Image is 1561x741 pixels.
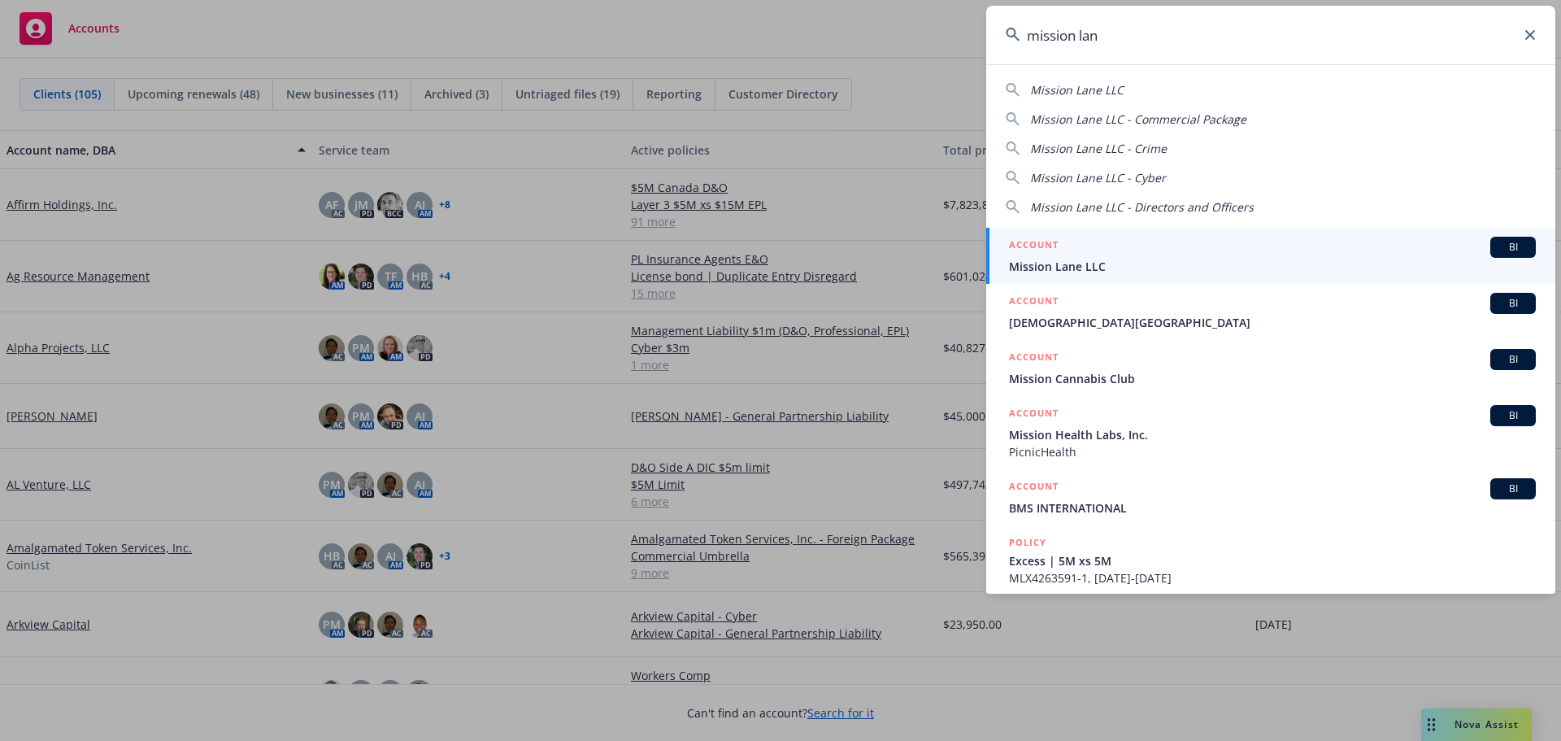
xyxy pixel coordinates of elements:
span: BI [1497,482,1529,496]
span: BI [1497,408,1529,423]
span: Mission Lane LLC [1009,258,1536,275]
h5: ACCOUNT [1009,293,1059,312]
span: Mission Health Labs, Inc. [1009,426,1536,443]
span: Mission Lane LLC - Crime [1030,141,1167,156]
a: ACCOUNTBIMission Cannabis Club [986,340,1555,396]
a: ACCOUNTBIMission Health Labs, Inc.PicnicHealth [986,396,1555,469]
h5: POLICY [1009,534,1046,551]
a: POLICYExcess | 5M xs 5MMLX4263591-1, [DATE]-[DATE] [986,525,1555,595]
input: Search... [986,6,1555,64]
a: ACCOUNTBIMission Lane LLC [986,228,1555,284]
span: BMS INTERNATIONAL [1009,499,1536,517]
span: BI [1497,352,1529,367]
h5: ACCOUNT [1009,349,1059,368]
span: [DEMOGRAPHIC_DATA][GEOGRAPHIC_DATA] [1009,314,1536,331]
h5: ACCOUNT [1009,478,1059,498]
span: Mission Cannabis Club [1009,370,1536,387]
span: Mission Lane LLC - Commercial Package [1030,111,1246,127]
span: Mission Lane LLC - Cyber [1030,170,1166,185]
h5: ACCOUNT [1009,405,1059,425]
a: ACCOUNTBI[DEMOGRAPHIC_DATA][GEOGRAPHIC_DATA] [986,284,1555,340]
span: MLX4263591-1, [DATE]-[DATE] [1009,569,1536,586]
a: ACCOUNTBIBMS INTERNATIONAL [986,469,1555,525]
h5: ACCOUNT [1009,237,1059,256]
span: Mission Lane LLC [1030,82,1124,98]
span: BI [1497,296,1529,311]
span: PicnicHealth [1009,443,1536,460]
span: Mission Lane LLC - Directors and Officers [1030,199,1254,215]
span: Excess | 5M xs 5M [1009,552,1536,569]
span: BI [1497,240,1529,255]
